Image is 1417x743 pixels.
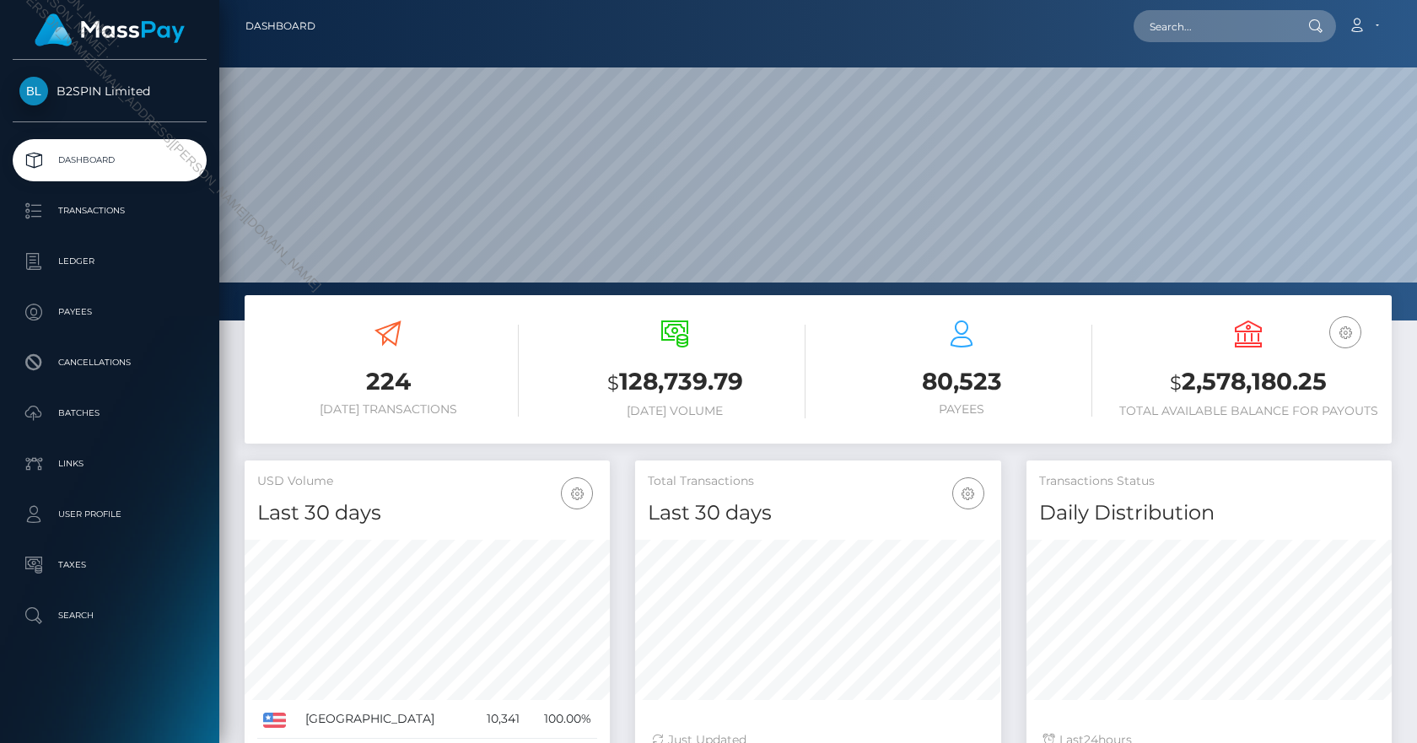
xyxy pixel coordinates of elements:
[257,473,597,490] h5: USD Volume
[257,365,519,398] h3: 224
[1118,404,1379,418] h6: Total Available Balance for Payouts
[544,404,805,418] h6: [DATE] Volume
[19,552,200,578] p: Taxes
[19,350,200,375] p: Cancellations
[831,365,1092,398] h3: 80,523
[648,498,988,528] h4: Last 30 days
[19,77,48,105] img: B2SPIN Limited
[35,13,185,46] img: MassPay Logo
[13,139,207,181] a: Dashboard
[831,402,1092,417] h6: Payees
[257,498,597,528] h4: Last 30 days
[13,443,207,485] a: Links
[19,603,200,628] p: Search
[263,713,286,728] img: US.png
[19,401,200,426] p: Batches
[19,502,200,527] p: User Profile
[1039,498,1379,528] h4: Daily Distribution
[1134,10,1292,42] input: Search...
[245,8,315,44] a: Dashboard
[13,392,207,434] a: Batches
[648,473,988,490] h5: Total Transactions
[19,249,200,274] p: Ledger
[19,299,200,325] p: Payees
[13,190,207,232] a: Transactions
[19,198,200,223] p: Transactions
[471,700,525,739] td: 10,341
[607,371,619,395] small: $
[19,451,200,476] p: Links
[1039,473,1379,490] h5: Transactions Status
[525,700,597,739] td: 100.00%
[257,402,519,417] h6: [DATE] Transactions
[13,240,207,283] a: Ledger
[19,148,200,173] p: Dashboard
[13,595,207,637] a: Search
[13,83,207,99] span: B2SPIN Limited
[13,544,207,586] a: Taxes
[13,342,207,384] a: Cancellations
[13,493,207,536] a: User Profile
[1118,365,1379,400] h3: 2,578,180.25
[544,365,805,400] h3: 128,739.79
[299,700,471,739] td: [GEOGRAPHIC_DATA]
[13,291,207,333] a: Payees
[1170,371,1182,395] small: $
